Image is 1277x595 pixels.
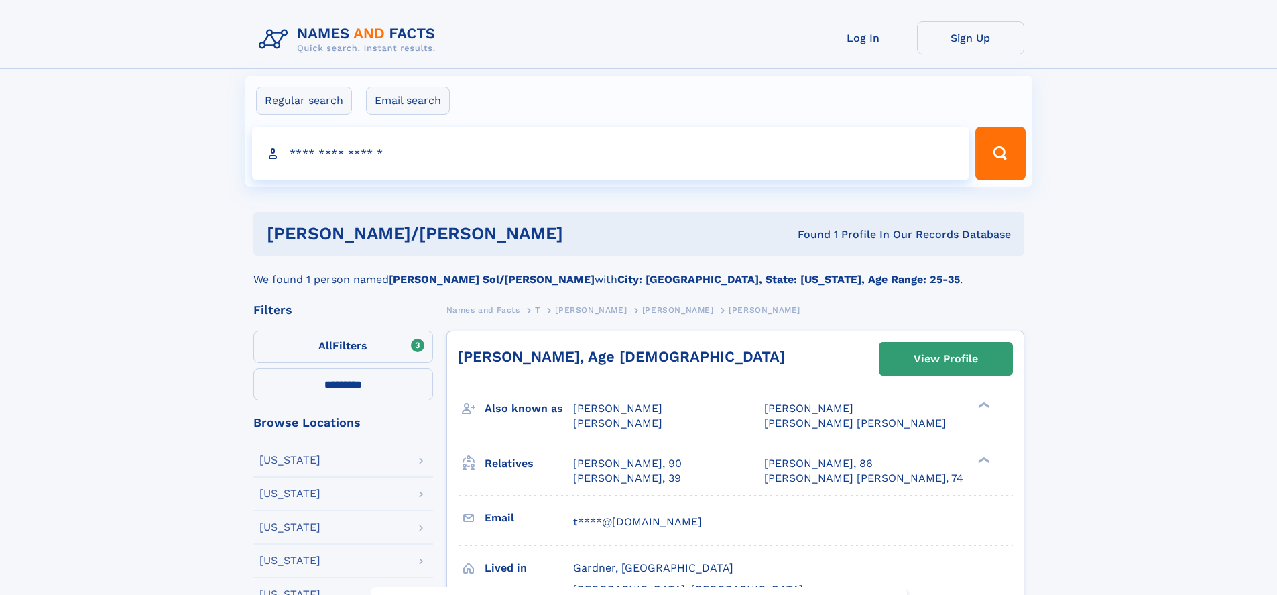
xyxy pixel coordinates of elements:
span: All [318,339,332,352]
span: T [535,305,540,315]
label: Regular search [256,87,352,115]
input: search input [252,127,970,180]
a: Sign Up [917,21,1024,54]
div: Found 1 Profile In Our Records Database [680,227,1011,242]
a: Names and Facts [446,301,520,318]
span: [PERSON_NAME] [573,417,662,429]
div: ❯ [975,455,991,464]
div: View Profile [914,343,978,374]
button: Search Button [975,127,1025,180]
label: Filters [253,331,433,363]
a: [PERSON_NAME], 86 [764,456,873,471]
a: [PERSON_NAME], 90 [573,456,682,471]
div: [US_STATE] [259,455,320,466]
div: [US_STATE] [259,488,320,499]
a: [PERSON_NAME] [PERSON_NAME], 74 [764,471,963,486]
h3: Also known as [485,397,573,420]
h3: Relatives [485,452,573,475]
b: City: [GEOGRAPHIC_DATA], State: [US_STATE], Age Range: 25-35 [617,273,960,286]
a: [PERSON_NAME], Age [DEMOGRAPHIC_DATA] [458,348,785,365]
label: Email search [366,87,450,115]
img: Logo Names and Facts [253,21,446,58]
a: Log In [810,21,917,54]
div: [US_STATE] [259,555,320,566]
span: Gardner, [GEOGRAPHIC_DATA] [573,561,733,574]
div: We found 1 person named with . [253,256,1024,288]
div: ❯ [975,401,991,410]
span: [PERSON_NAME] [573,402,662,415]
div: Browse Locations [253,417,433,429]
h3: Email [485,506,573,529]
span: [PERSON_NAME] [642,305,714,315]
a: [PERSON_NAME] [642,301,714,318]
a: View Profile [879,343,1012,375]
a: [PERSON_NAME] [555,301,627,318]
h1: [PERSON_NAME]/[PERSON_NAME] [267,225,680,242]
span: [PERSON_NAME] [555,305,627,315]
div: [US_STATE] [259,522,320,533]
span: [PERSON_NAME] [764,402,853,415]
span: [PERSON_NAME] [729,305,800,315]
a: [PERSON_NAME], 39 [573,471,681,486]
a: T [535,301,540,318]
div: Filters [253,304,433,316]
h3: Lived in [485,557,573,580]
span: [PERSON_NAME] [PERSON_NAME] [764,417,946,429]
b: [PERSON_NAME] Sol/[PERSON_NAME] [389,273,595,286]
